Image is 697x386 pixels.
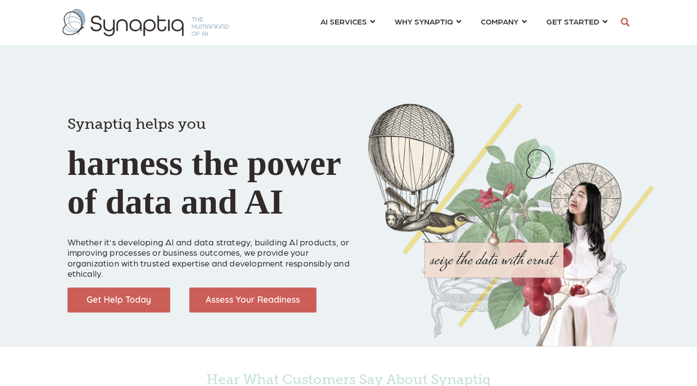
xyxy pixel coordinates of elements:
a: WHY SYNAPTIQ [395,12,461,30]
span: AI SERVICES [320,15,367,28]
span: WHY SYNAPTIQ [395,15,453,28]
span: COMPANY [481,15,518,28]
img: Collage of girl, balloon, bird, and butterfly, with seize the data with ernst text [368,103,654,347]
a: COMPANY [481,12,527,30]
span: Synaptiq helps you [67,115,206,133]
img: Assess Your Readiness [189,288,316,313]
img: synaptiq logo-1 [63,9,229,36]
nav: menu [311,5,617,40]
span: GET STARTED [546,15,599,28]
p: Whether it’s developing AI and data strategy, building AI products, or improving processes or bus... [67,226,354,279]
a: GET STARTED [546,12,607,30]
a: AI SERVICES [320,12,375,30]
img: Get Help Today [67,288,170,313]
h1: harness the power of data and AI [67,98,354,221]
